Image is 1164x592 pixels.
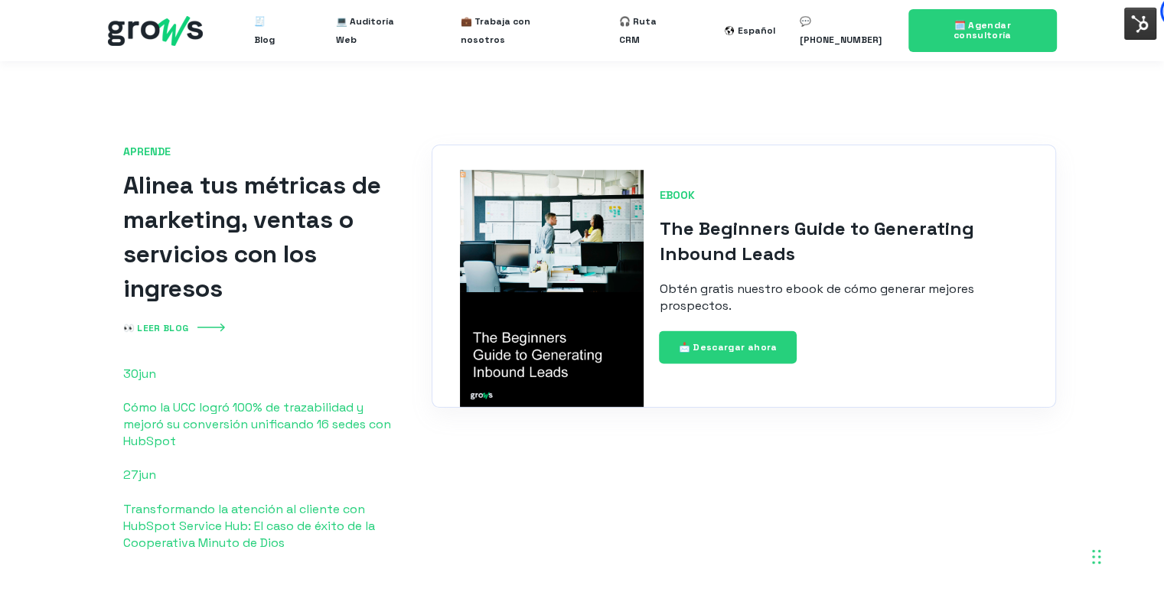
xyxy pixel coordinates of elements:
span: 🗓️ Agendar consultoría [954,19,1012,41]
iframe: Chat Widget [889,397,1164,592]
img: Grows-Hubspot - The Beginners Guide to Generating Inbound Leads_Página_01 [460,170,644,408]
a: 30jun Cómo la UCC logró 100% de trazabilidad y mejoró su conversión unificando 16 sedes con HubSpot [123,366,393,450]
a: 💻 Auditoría Web [336,6,412,55]
span: jun [139,366,156,382]
a: 👀 LEER BLOG [123,323,225,335]
img: grows - hubspot [108,16,203,46]
a: 🗓️ Agendar consultoría [908,9,1057,52]
span: APRENDE [123,145,393,160]
div: Español [738,21,775,40]
h2: Alinea tus métricas de marketing, ventas o servicios con los ingresos [123,168,393,305]
div: Drag [1092,534,1101,580]
p: Transformando la atención al cliente con HubSpot Service Hub: El caso de éxito de la Cooperativa ... [123,501,393,551]
span: EBOOK [659,188,990,203]
span: 30 [123,366,139,382]
span: 📩 Descargar ahora [678,341,777,353]
a: 🧾 Blog [254,6,286,55]
span: jun [139,467,156,483]
a: 📩 Descargar ahora [659,331,796,364]
h3: The Beginners Guide to Generating Inbound Leads [659,216,990,267]
p: Obtén gratis nuestro ebook de cómo generar mejores prospectos. [659,281,990,314]
a: 🎧 Ruta CRM [619,6,676,55]
img: Interruptor del menú de herramientas de HubSpot [1124,8,1156,40]
span: 27 [123,467,139,483]
p: Cómo la UCC logró 100% de trazabilidad y mejoró su conversión unificando 16 sedes con HubSpot [123,399,393,450]
a: 💬 [PHONE_NUMBER] [800,6,889,55]
a: 💼 Trabaja con nosotros [461,6,570,55]
a: 27jun Transformando la atención al cliente con HubSpot Service Hub: El caso de éxito de la Cooper... [123,467,393,551]
span: 👀 LEER BLOG [123,322,189,334]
